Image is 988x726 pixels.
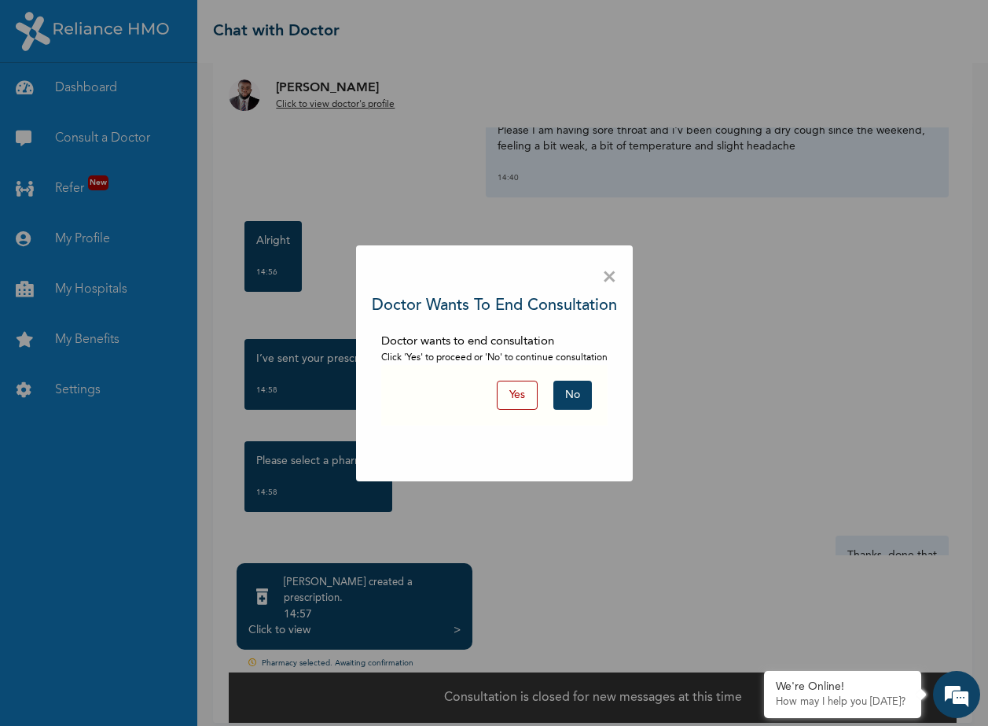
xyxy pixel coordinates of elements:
[154,533,300,582] div: FAQs
[776,680,909,694] div: We're Online!
[497,381,538,410] button: Yes
[258,8,296,46] div: Minimize live chat window
[602,261,617,294] span: ×
[8,561,154,572] span: Conversation
[8,478,299,533] textarea: Type your message and hit 'Enter'
[372,294,617,318] h3: Doctor wants to end consultation
[91,223,217,381] span: We're online!
[776,696,909,709] p: How may I help you today?
[381,334,608,352] p: Doctor wants to end consultation
[82,88,264,109] div: Chat with us now
[29,79,64,118] img: d_794563401_company_1708531726252_794563401
[381,351,608,365] p: Click 'Yes' to proceed or 'No' to continue consultation
[553,381,592,410] button: No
